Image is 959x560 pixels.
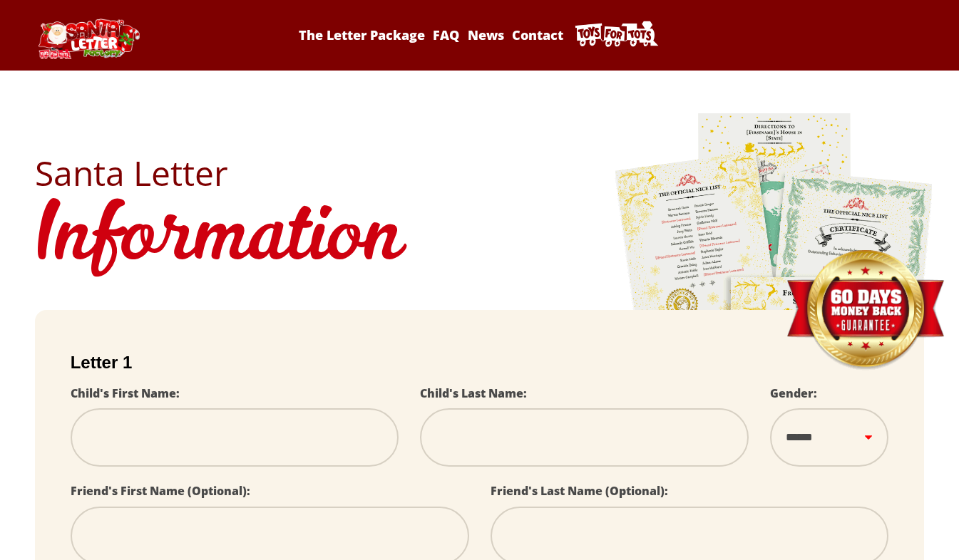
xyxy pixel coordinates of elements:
label: Friend's First Name (Optional): [71,483,250,499]
img: letters.png [614,111,935,509]
h2: Letter 1 [71,353,889,373]
img: Money Back Guarantee [785,249,945,371]
label: Child's First Name: [71,385,180,401]
label: Child's Last Name: [420,385,527,401]
a: Contact [509,26,565,43]
a: FAQ [431,26,462,43]
a: The Letter Package [297,26,428,43]
img: Santa Letter Logo [35,19,142,59]
h2: Santa Letter [35,156,925,190]
a: News [465,26,506,43]
label: Friend's Last Name (Optional): [491,483,668,499]
label: Gender: [770,385,817,401]
h1: Information [35,190,925,289]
